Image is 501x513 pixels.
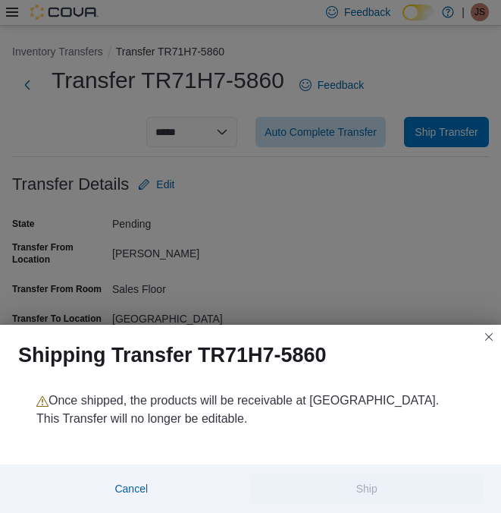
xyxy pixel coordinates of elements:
[480,328,498,346] button: Closes this modal window
[36,392,465,428] p: Once shipped, the products will be receivable at [GEOGRAPHIC_DATA]. This Transfer will no longer ...
[356,481,377,496] span: Ship
[18,343,327,367] h1: Shipping Transfer TR71H7-5860
[114,481,148,496] span: Cancel
[18,474,245,504] button: Cancel
[251,474,484,504] button: Ship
